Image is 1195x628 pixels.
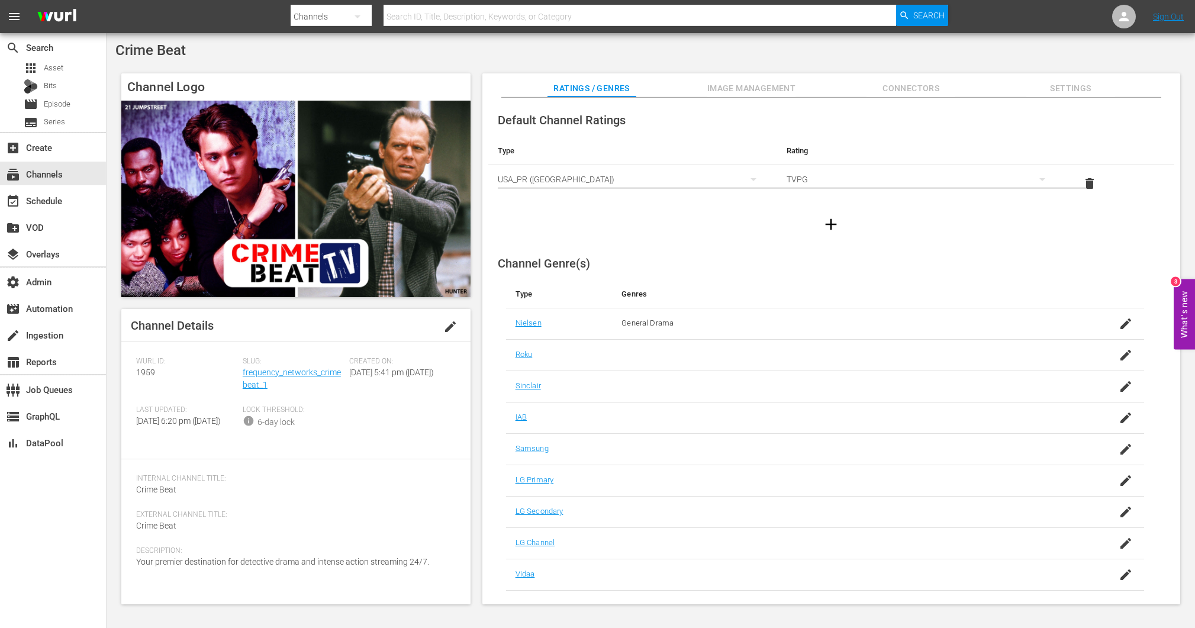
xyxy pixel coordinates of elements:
[1153,12,1184,21] a: Sign Out
[6,410,20,424] span: GraphQL
[516,444,549,453] a: Samsung
[131,318,214,333] span: Channel Details
[121,73,471,101] h4: Channel Logo
[1026,81,1115,96] span: Settings
[6,41,20,55] span: Search
[1083,176,1097,191] span: delete
[24,115,38,130] span: Series
[1075,169,1104,198] button: delete
[136,357,237,366] span: Wurl ID:
[516,475,553,484] a: LG Primary
[6,247,20,262] span: Overlays
[612,280,1073,308] th: Genres
[6,194,20,208] span: Schedule
[1171,276,1180,286] div: 3
[6,141,20,155] span: Create
[136,521,176,530] span: Crime Beat
[136,546,450,556] span: Description:
[443,320,458,334] span: edit
[787,163,1057,196] div: TVPG
[867,81,955,96] span: Connectors
[243,368,341,389] a: frequency_networks_crimebeat_1
[1174,279,1195,349] button: Open Feedback Widget
[44,62,63,74] span: Asset
[896,5,948,26] button: Search
[516,350,533,359] a: Roku
[506,280,613,308] th: Type
[349,357,450,366] span: Created On:
[136,485,176,494] span: Crime Beat
[28,3,85,31] img: ans4CAIJ8jUAAAAAAAAAAAAAAAAAAAAAAAAgQb4GAAAAAAAAAAAAAAAAAAAAAAAAJMjXAAAAAAAAAAAAAAAAAAAAAAAAgAT5G...
[6,221,20,235] span: VOD
[243,357,343,366] span: Slug:
[498,113,626,127] span: Default Channel Ratings
[6,275,20,289] span: Admin
[243,415,255,427] span: info
[516,538,555,547] a: LG Channel
[547,81,636,96] span: Ratings / Genres
[349,368,434,377] span: [DATE] 5:41 pm ([DATE])
[516,507,563,516] a: LG Secondary
[136,557,429,566] span: Your premier destination for detective drama and intense action streaming 24/7.
[516,318,542,327] a: Nielsen
[136,510,450,520] span: External Channel Title:
[136,405,237,415] span: Last Updated:
[115,42,186,59] span: Crime Beat
[516,381,541,390] a: Sinclair
[136,368,155,377] span: 1959
[516,413,527,421] a: IAB
[6,355,20,369] span: Reports
[24,61,38,75] span: Asset
[121,101,471,297] img: Crime Beat
[44,116,65,128] span: Series
[136,416,221,426] span: [DATE] 6:20 pm ([DATE])
[6,329,20,343] span: Ingestion
[6,383,20,397] span: Job Queues
[498,163,768,196] div: USA_PR ([GEOGRAPHIC_DATA])
[6,302,20,316] span: Automation
[516,569,535,578] a: Vidaa
[44,98,70,110] span: Episode
[436,313,465,341] button: edit
[24,79,38,94] div: Bits
[6,168,20,182] span: Channels
[6,436,20,450] span: DataPool
[488,137,777,165] th: Type
[257,416,295,429] div: 6-day lock
[777,137,1066,165] th: Rating
[24,97,38,111] span: Episode
[243,405,343,415] span: Lock Threshold:
[136,474,450,484] span: Internal Channel Title:
[488,137,1174,202] table: simple table
[7,9,21,24] span: menu
[498,256,590,270] span: Channel Genre(s)
[913,5,945,26] span: Search
[707,81,795,96] span: Image Management
[44,80,57,92] span: Bits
